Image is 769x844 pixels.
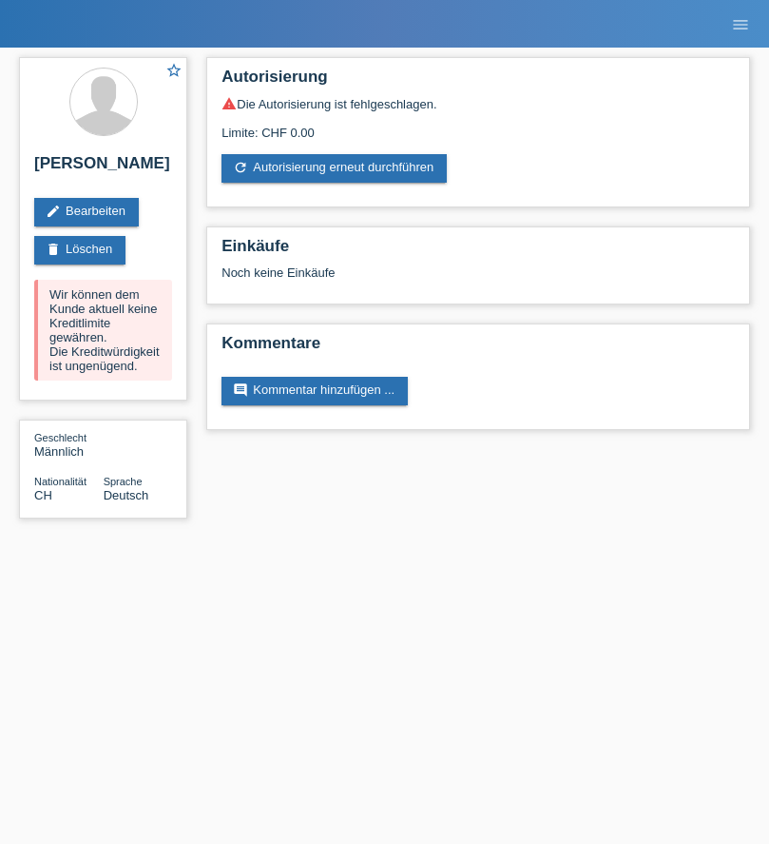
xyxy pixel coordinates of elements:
i: refresh [233,160,248,175]
div: Noch keine Einkäufe [221,265,735,294]
a: refreshAutorisierung erneut durchführen [221,154,447,183]
i: comment [233,383,248,398]
a: editBearbeiten [34,198,139,226]
h2: [PERSON_NAME] [34,154,172,183]
span: Sprache [104,476,143,487]
h2: Einkäufe [221,237,735,265]
h2: Kommentare [221,334,735,363]
a: star_border [165,62,183,82]
i: warning [221,96,237,111]
span: Nationalität [34,476,87,487]
h2: Autorisierung [221,68,735,96]
i: edit [46,204,61,219]
a: deleteLöschen [34,236,125,265]
div: Limite: CHF 0.00 [221,111,735,140]
span: Schweiz [34,488,52,502]
div: Die Autorisierung ist fehlgeschlagen. [221,96,735,111]
i: star_border [165,62,183,79]
i: delete [46,242,61,257]
i: menu [731,15,750,34]
span: Deutsch [104,488,149,502]
span: Geschlecht [34,432,87,443]
div: Männlich [34,430,104,459]
a: menu [721,18,759,29]
div: Wir können dem Kunde aktuell keine Kreditlimite gewähren. Die Kreditwürdigkeit ist ungenügend. [34,280,172,381]
a: commentKommentar hinzufügen ... [221,377,408,405]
